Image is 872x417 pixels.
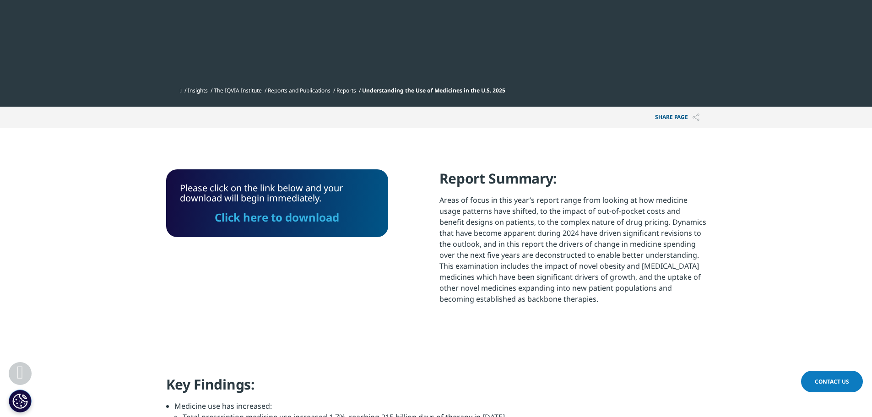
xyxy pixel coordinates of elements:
[336,87,356,94] a: Reports
[180,183,374,223] div: Please click on the link below and your download will begin immediately.
[362,87,505,94] span: Understanding the Use of Medicines in the U.S. 2025
[214,87,262,94] a: The IQVIA Institute
[268,87,330,94] a: Reports and Publications
[693,114,699,121] img: Share PAGE
[648,107,706,128] button: Share PAGEShare PAGE
[188,87,208,94] a: Insights
[815,378,849,385] span: Contact Us
[439,195,706,311] p: Areas of focus in this year’s report range from looking at how medicine usage patterns have shift...
[9,390,32,412] button: Cookies Settings
[648,107,706,128] p: Share PAGE
[439,169,706,195] h4: Report Summary:
[166,375,706,401] h4: Key Findings:
[215,210,339,225] a: Click here to download
[801,371,863,392] a: Contact Us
